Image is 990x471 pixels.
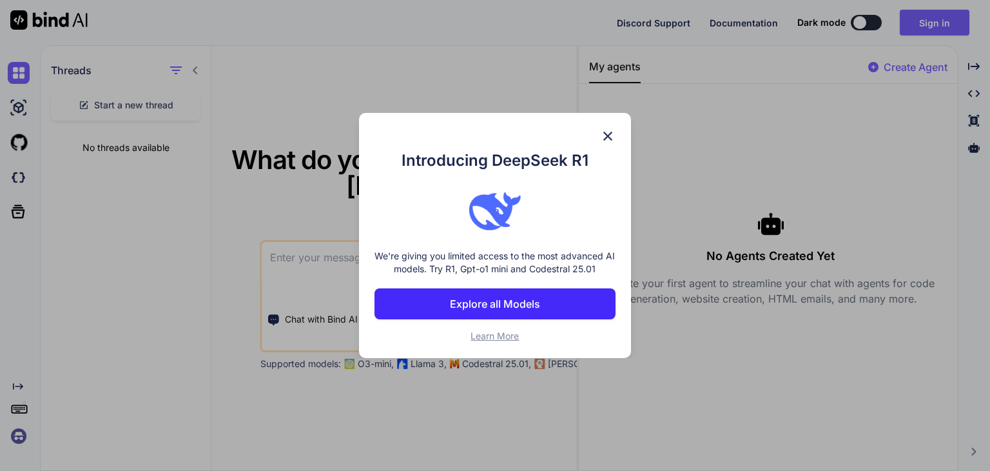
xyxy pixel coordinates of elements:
p: We're giving you limited access to the most advanced AI models. Try R1, Gpt-o1 mini and Codestral... [374,250,616,276]
span: Learn More [471,330,519,341]
h1: Introducing DeepSeek R1 [374,149,616,172]
p: Explore all Models [450,296,540,312]
img: close [600,128,616,144]
button: Explore all Models [374,288,616,319]
img: bind logo [469,185,521,237]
